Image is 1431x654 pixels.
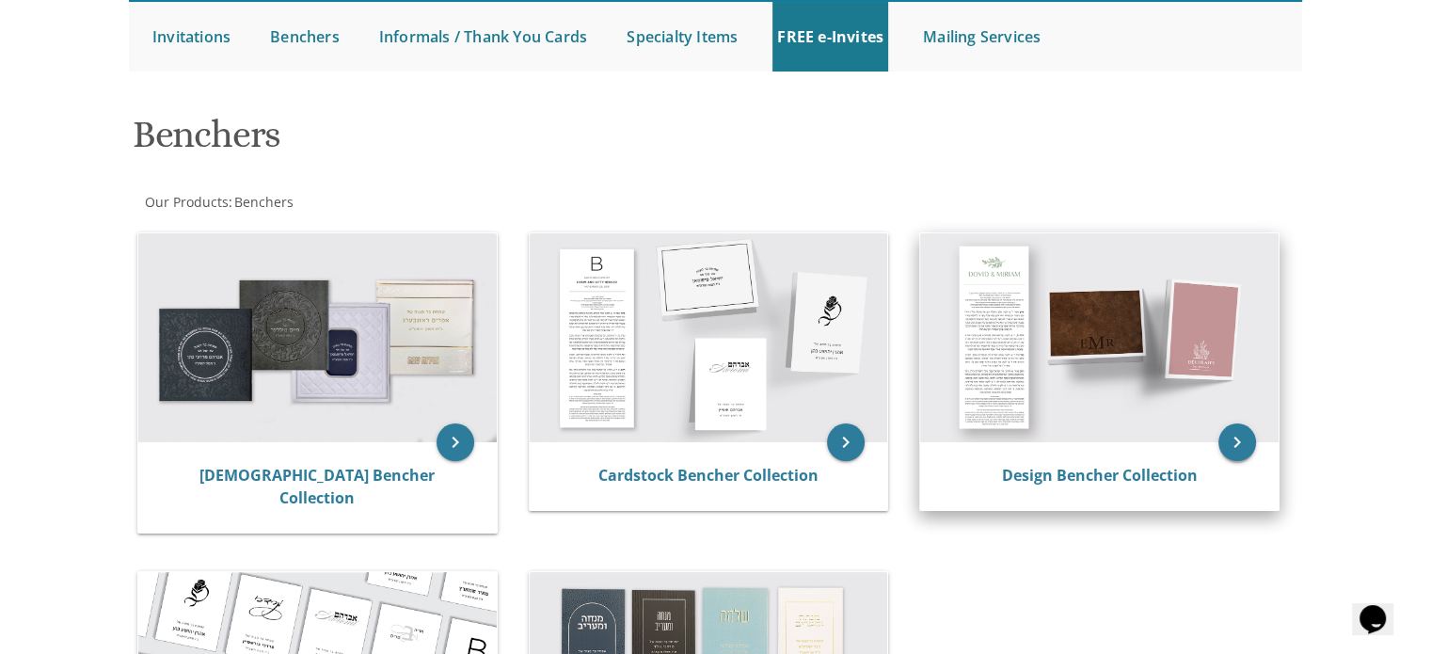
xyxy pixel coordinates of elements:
[622,2,742,72] a: Specialty Items
[772,2,888,72] a: FREE e-Invites
[827,423,865,461] a: keyboard_arrow_right
[374,2,592,72] a: Informals / Thank You Cards
[199,465,435,508] a: [DEMOGRAPHIC_DATA] Bencher Collection
[133,114,900,169] h1: Benchers
[138,233,497,442] img: Judaica Bencher Collection
[1352,579,1412,635] iframe: chat widget
[1002,465,1198,486] a: Design Bencher Collection
[437,423,474,461] a: keyboard_arrow_right
[265,2,344,72] a: Benchers
[918,2,1045,72] a: Mailing Services
[129,193,716,212] div: :
[1218,423,1256,461] a: keyboard_arrow_right
[148,2,235,72] a: Invitations
[234,193,294,211] span: Benchers
[530,233,888,442] img: Cardstock Bencher Collection
[598,465,819,486] a: Cardstock Bencher Collection
[143,193,229,211] a: Our Products
[232,193,294,211] a: Benchers
[920,233,1279,442] img: Design Bencher Collection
